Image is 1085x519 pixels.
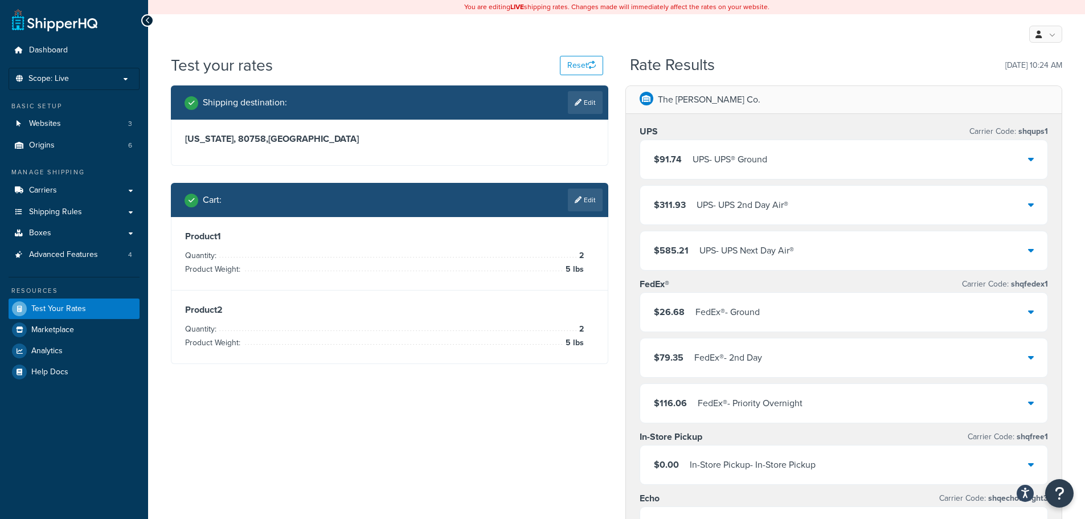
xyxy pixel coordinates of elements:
a: Websites3 [9,113,140,134]
h3: Echo [640,493,660,504]
span: 5 lbs [563,263,584,276]
li: Origins [9,135,140,156]
p: The [PERSON_NAME] Co. [658,92,760,108]
div: Manage Shipping [9,167,140,177]
a: Shipping Rules [9,202,140,223]
div: Resources [9,286,140,296]
span: Quantity: [185,323,219,335]
button: Reset [560,56,603,75]
button: Open Resource Center [1045,479,1074,508]
span: $91.74 [654,153,682,166]
h3: UPS [640,126,658,137]
div: Basic Setup [9,101,140,111]
a: Edit [568,189,603,211]
span: $311.93 [654,198,686,211]
b: LIVE [510,2,524,12]
span: shqups1 [1016,125,1048,137]
span: Quantity: [185,250,219,261]
li: Advanced Features [9,244,140,265]
div: FedEx® - 2nd Day [694,350,762,366]
span: 6 [128,141,132,150]
span: 4 [128,250,132,260]
span: shqechofreight3 [986,492,1048,504]
h1: Test your rates [171,54,273,76]
a: Analytics [9,341,140,361]
p: Carrier Code: [939,491,1048,506]
span: 2 [576,322,584,336]
h3: Product 1 [185,231,594,242]
span: Dashboard [29,46,68,55]
div: In-Store Pickup - In-Store Pickup [690,457,816,473]
h2: Cart : [203,195,222,205]
span: $0.00 [654,458,679,471]
span: $585.21 [654,244,689,257]
div: FedEx® - Priority Overnight [698,395,803,411]
span: 2 [576,249,584,263]
a: Origins6 [9,135,140,156]
span: Origins [29,141,55,150]
h2: Shipping destination : [203,97,287,108]
a: Dashboard [9,40,140,61]
span: 5 lbs [563,336,584,350]
h3: [US_STATE], 80758 , [GEOGRAPHIC_DATA] [185,133,594,145]
span: Shipping Rules [29,207,82,217]
p: [DATE] 10:24 AM [1005,58,1062,73]
span: Analytics [31,346,63,356]
li: Websites [9,113,140,134]
h3: Product 2 [185,304,594,316]
span: Websites [29,119,61,129]
p: Carrier Code: [969,124,1048,140]
span: Boxes [29,228,51,238]
span: Product Weight: [185,263,243,275]
p: Carrier Code: [968,429,1048,445]
span: Advanced Features [29,250,98,260]
div: UPS - UPS 2nd Day Air® [697,197,788,213]
p: Carrier Code: [962,276,1048,292]
span: $79.35 [654,351,683,364]
a: Test Your Rates [9,299,140,319]
span: Help Docs [31,367,68,377]
span: Test Your Rates [31,304,86,314]
span: Product Weight: [185,337,243,349]
span: shqfree1 [1014,431,1048,443]
span: $26.68 [654,305,685,318]
span: Scope: Live [28,74,69,84]
h3: FedEx® [640,279,669,290]
a: Edit [568,91,603,114]
h2: Rate Results [630,56,715,74]
a: Carriers [9,180,140,201]
a: Boxes [9,223,140,244]
div: FedEx® - Ground [695,304,760,320]
span: 3 [128,119,132,129]
h3: In-Store Pickup [640,431,702,443]
a: Advanced Features4 [9,244,140,265]
a: Help Docs [9,362,140,382]
span: Marketplace [31,325,74,335]
a: Marketplace [9,320,140,340]
span: Carriers [29,186,57,195]
span: $116.06 [654,397,687,410]
div: UPS - UPS Next Day Air® [699,243,794,259]
span: shqfedex1 [1009,278,1048,290]
div: UPS - UPS® Ground [693,152,767,167]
